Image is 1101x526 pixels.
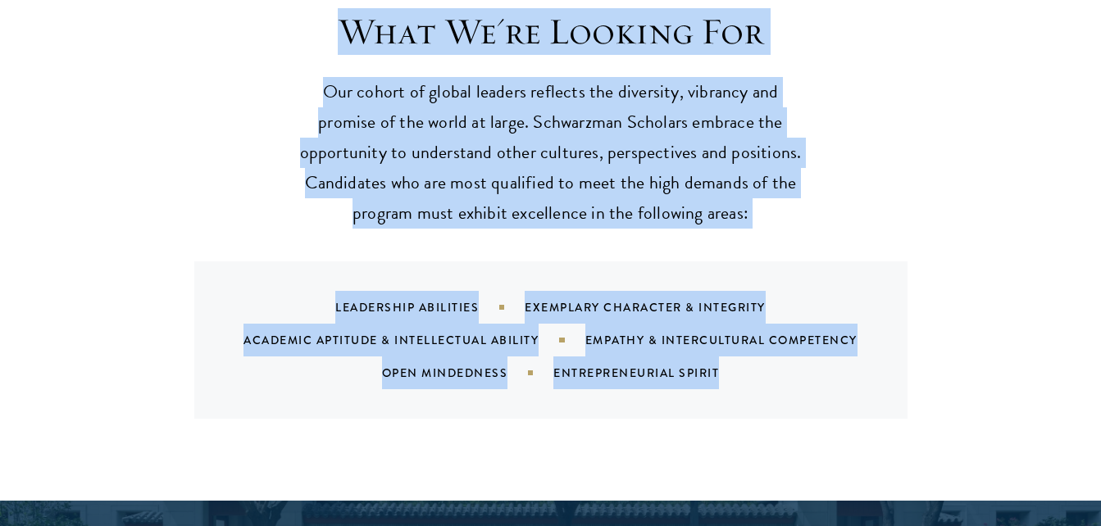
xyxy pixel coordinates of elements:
[553,365,760,381] div: Entrepreneurial Spirit
[335,299,525,315] div: Leadership Abilities
[243,332,585,348] div: Academic Aptitude & Intellectual Ability
[382,365,554,381] div: Open Mindedness
[585,332,899,348] div: Empathy & Intercultural Competency
[525,299,807,315] div: Exemplary Character & Integrity
[297,77,805,229] p: Our cohort of global leaders reflects the diversity, vibrancy and promise of the world at large. ...
[297,9,805,55] h3: What We're Looking For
